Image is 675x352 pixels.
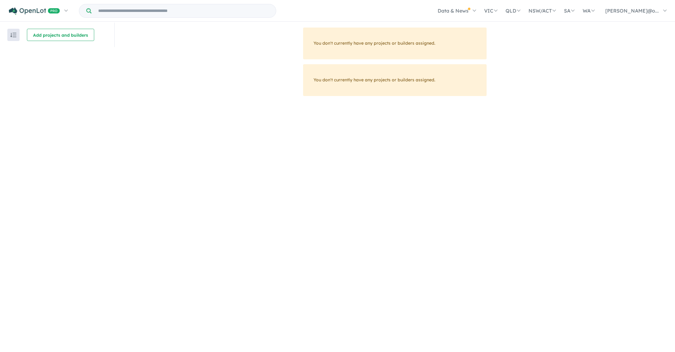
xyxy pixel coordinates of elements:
[9,7,60,15] img: Openlot PRO Logo White
[93,4,275,17] input: Try estate name, suburb, builder or developer
[605,8,659,14] span: [PERSON_NAME]@o...
[303,28,487,59] div: You don't currently have any projects or builders assigned.
[10,33,17,37] img: sort.svg
[303,64,487,96] div: You don't currently have any projects or builders assigned.
[27,29,94,41] button: Add projects and builders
